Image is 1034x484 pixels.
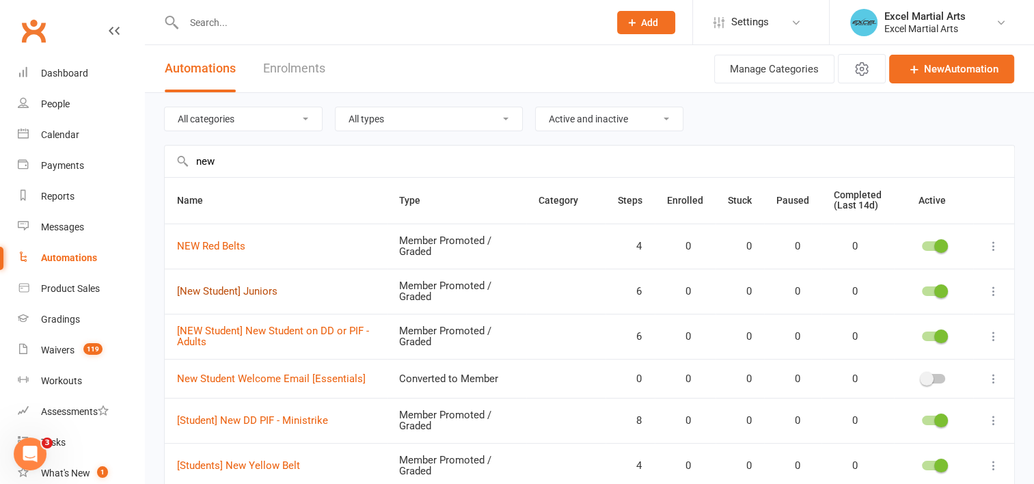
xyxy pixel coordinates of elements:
[177,459,300,472] a: [Students] New Yellow Belt
[18,89,144,120] a: People
[667,241,691,252] span: 0
[618,460,642,472] span: 4
[728,331,752,342] span: 0
[618,241,642,252] span: 4
[177,285,277,297] a: [New Student] Juniors
[714,55,834,83] button: Manage Categories
[18,120,144,150] a: Calendar
[41,468,90,479] div: What's New
[41,221,84,232] div: Messages
[834,286,858,297] span: 0
[165,45,236,92] button: Automations
[387,314,526,359] td: Member Promoted / Graded
[731,7,769,38] span: Settings
[387,359,526,398] td: Converted to Member
[834,241,858,252] span: 0
[41,129,79,140] div: Calendar
[387,398,526,443] td: Member Promoted / Graded
[18,335,144,366] a: Waivers 119
[18,243,144,273] a: Automations
[177,240,245,252] a: NEW Red Belts
[667,286,691,297] span: 0
[641,17,658,28] span: Add
[41,406,109,417] div: Assessments
[387,178,526,224] th: Type
[667,331,691,342] span: 0
[41,68,88,79] div: Dashboard
[667,415,691,427] span: 0
[889,55,1014,83] a: NewAutomation
[18,427,144,458] a: Tasks
[18,150,144,181] a: Payments
[41,98,70,109] div: People
[776,373,800,385] span: 0
[41,314,80,325] div: Gradings
[919,195,946,206] span: Active
[776,286,800,297] span: 0
[850,9,877,36] img: thumb_image1615813739.png
[177,325,369,349] a: [NEW Student] New Student on DD or PIF - Adults
[18,58,144,89] a: Dashboard
[42,438,53,448] span: 3
[884,10,966,23] div: Excel Martial Arts
[539,195,593,206] span: Category
[165,146,1014,177] input: Search by name
[97,466,108,478] span: 1
[606,178,655,224] th: Steps
[618,373,642,385] span: 0
[41,191,74,202] div: Reports
[41,283,100,294] div: Product Sales
[618,331,642,342] span: 6
[618,415,642,427] span: 8
[16,14,51,48] a: Clubworx
[655,178,716,224] th: Enrolled
[667,373,691,385] span: 0
[18,181,144,212] a: Reports
[728,460,752,472] span: 0
[776,460,800,472] span: 0
[14,438,46,470] iframe: Intercom live chat
[834,460,858,472] span: 0
[617,11,675,34] button: Add
[18,304,144,335] a: Gradings
[728,373,752,385] span: 0
[387,224,526,269] td: Member Promoted / Graded
[834,189,882,211] span: Completed (Last 14d)
[177,373,366,385] a: New Student Welcome Email [Essentials]
[18,212,144,243] a: Messages
[41,345,74,355] div: Waivers
[776,241,800,252] span: 0
[18,396,144,427] a: Assessments
[177,414,328,427] a: [Student] New DD PIF - Ministrike
[776,331,800,342] span: 0
[41,160,84,171] div: Payments
[667,460,691,472] span: 0
[263,45,325,92] a: Enrolments
[728,286,752,297] span: 0
[18,366,144,396] a: Workouts
[716,178,764,224] th: Stuck
[41,437,66,448] div: Tasks
[180,13,599,32] input: Search...
[906,192,961,209] button: Active
[18,273,144,304] a: Product Sales
[539,192,593,209] button: Category
[387,269,526,314] td: Member Promoted / Graded
[728,415,752,427] span: 0
[177,192,218,209] button: Name
[177,195,218,206] span: Name
[764,178,821,224] th: Paused
[834,331,858,342] span: 0
[884,23,966,35] div: Excel Martial Arts
[776,415,800,427] span: 0
[834,415,858,427] span: 0
[728,241,752,252] span: 0
[41,252,97,263] div: Automations
[83,343,103,355] span: 119
[618,286,642,297] span: 6
[834,373,858,385] span: 0
[41,375,82,386] div: Workouts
